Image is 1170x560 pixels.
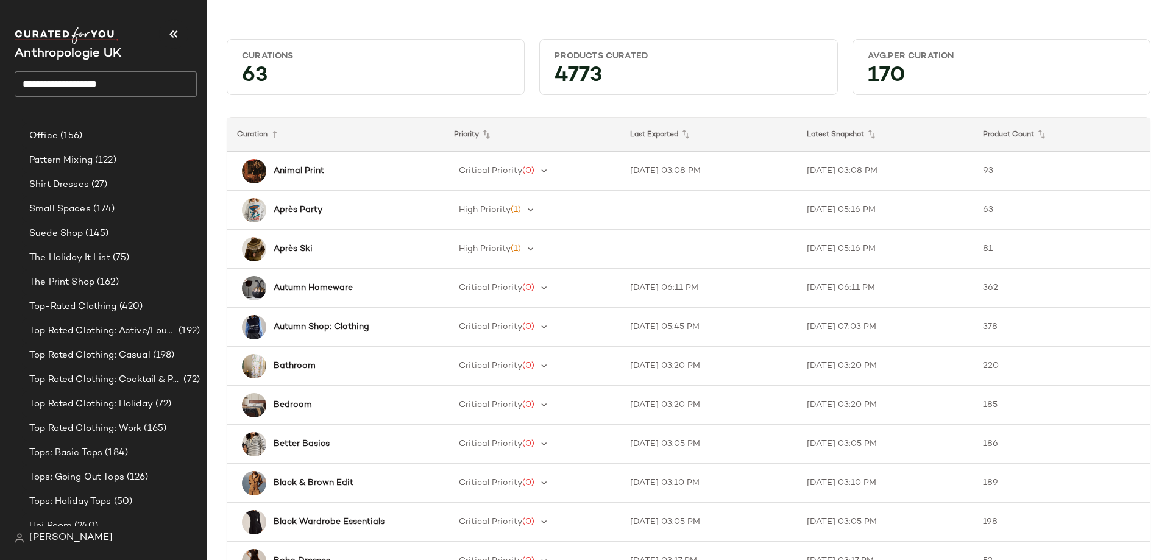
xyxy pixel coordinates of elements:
[522,283,534,292] span: (0)
[274,165,324,177] b: Animal Print
[797,230,974,269] td: [DATE] 05:16 PM
[973,386,1150,425] td: 185
[29,519,72,533] span: Uni Room
[83,227,108,241] span: (145)
[29,154,93,168] span: Pattern Mixing
[242,315,266,339] img: 4114905110014_041_e3
[620,191,797,230] td: -
[797,347,974,386] td: [DATE] 03:20 PM
[29,178,89,192] span: Shirt Dresses
[29,251,110,265] span: The Holiday It List
[620,347,797,386] td: [DATE] 03:20 PM
[29,202,91,216] span: Small Spaces
[858,67,1145,90] div: 170
[242,354,266,378] img: 102436193_000_a
[973,152,1150,191] td: 93
[459,478,522,487] span: Critical Priority
[797,425,974,464] td: [DATE] 03:05 PM
[555,51,822,62] div: Products Curated
[141,422,166,436] span: (165)
[545,67,832,90] div: 4773
[459,322,522,331] span: Critical Priority
[522,166,534,175] span: (0)
[242,159,266,183] img: 4133940870035_000_e20
[110,251,130,265] span: (75)
[181,373,200,387] span: (72)
[522,322,534,331] span: (0)
[522,517,534,526] span: (0)
[29,324,176,338] span: Top Rated Clothing: Active/Lounge/Sport
[620,269,797,308] td: [DATE] 06:11 PM
[227,118,444,152] th: Curation
[973,230,1150,269] td: 81
[112,495,133,509] span: (50)
[15,48,121,60] span: Current Company Name
[15,27,118,44] img: cfy_white_logo.C9jOOHJF.svg
[459,283,522,292] span: Critical Priority
[93,154,116,168] span: (122)
[242,393,266,417] img: 45200001AF_238_e
[973,269,1150,308] td: 362
[29,373,181,387] span: Top Rated Clothing: Cocktail & Party
[797,191,974,230] td: [DATE] 05:16 PM
[242,471,266,495] img: 4134617550003_020_b4
[620,118,797,152] th: Last Exported
[102,446,128,460] span: (184)
[459,244,511,253] span: High Priority
[242,237,266,261] img: 4114075400001_000_e5
[274,399,312,411] b: Bedroom
[620,230,797,269] td: -
[15,533,24,543] img: svg%3e
[242,276,266,300] img: 99039695_001_b11
[973,118,1150,152] th: Product Count
[459,517,522,526] span: Critical Priority
[242,198,266,222] img: 4111579930054_004_e
[797,269,974,308] td: [DATE] 06:11 PM
[620,503,797,542] td: [DATE] 03:05 PM
[797,308,974,347] td: [DATE] 07:03 PM
[459,400,522,409] span: Critical Priority
[89,178,108,192] span: (27)
[29,275,94,289] span: The Print Shop
[973,308,1150,347] td: 378
[176,324,200,338] span: (192)
[620,464,797,503] td: [DATE] 03:10 PM
[29,300,117,314] span: Top-Rated Clothing
[274,243,313,255] b: Après Ski
[797,386,974,425] td: [DATE] 03:20 PM
[797,464,974,503] td: [DATE] 03:10 PM
[511,244,521,253] span: (1)
[29,397,153,411] span: Top Rated Clothing: Holiday
[29,470,124,484] span: Tops: Going Out Tops
[522,400,534,409] span: (0)
[29,349,151,363] span: Top Rated Clothing: Casual
[522,478,534,487] span: (0)
[620,386,797,425] td: [DATE] 03:20 PM
[94,275,119,289] span: (162)
[29,227,83,241] span: Suede Shop
[797,118,974,152] th: Latest Snapshot
[274,516,385,528] b: Black Wardrobe Essentials
[973,191,1150,230] td: 63
[117,300,143,314] span: (420)
[274,438,330,450] b: Better Basics
[620,152,797,191] td: [DATE] 03:08 PM
[58,129,83,143] span: (156)
[274,321,369,333] b: Autumn Shop: Clothing
[91,202,115,216] span: (174)
[242,432,266,456] img: 4113443330058_018_e4
[29,531,113,545] span: [PERSON_NAME]
[868,51,1135,62] div: Avg.per Curation
[274,477,353,489] b: Black & Brown Edit
[522,439,534,448] span: (0)
[522,361,534,370] span: (0)
[973,503,1150,542] td: 198
[459,361,522,370] span: Critical Priority
[153,397,172,411] span: (72)
[620,308,797,347] td: [DATE] 05:45 PM
[151,349,175,363] span: (198)
[29,129,58,143] span: Office
[124,470,149,484] span: (126)
[459,166,522,175] span: Critical Priority
[973,464,1150,503] td: 189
